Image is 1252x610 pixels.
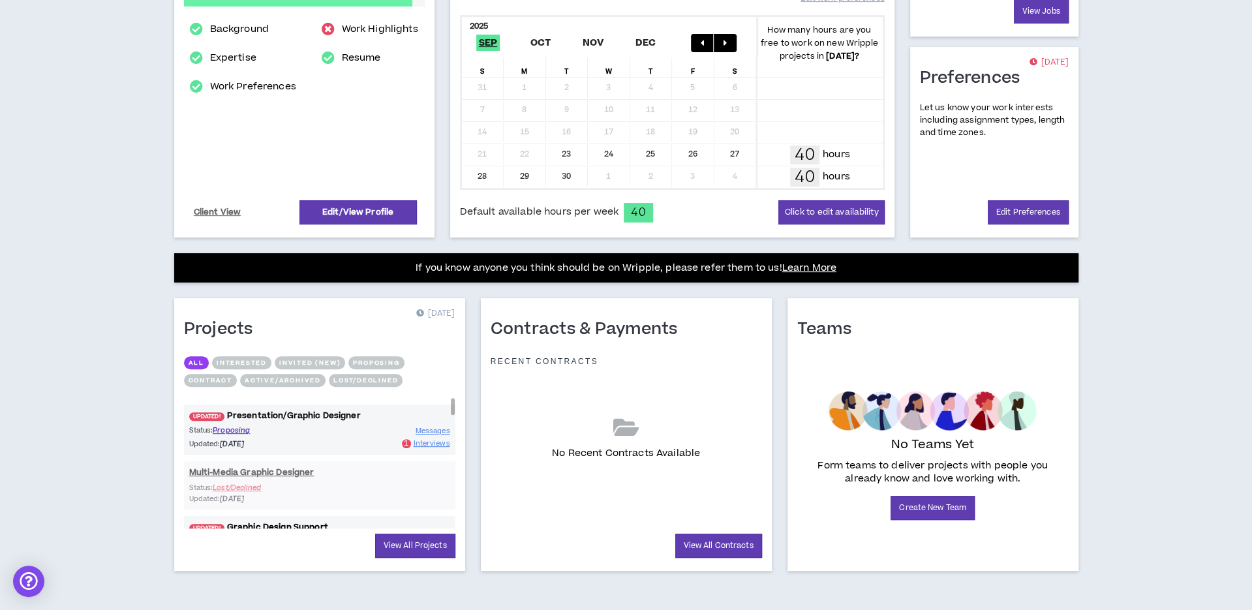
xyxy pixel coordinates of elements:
[504,57,546,77] div: M
[580,35,607,51] span: Nov
[184,374,237,387] button: Contract
[778,200,884,224] button: Click to edit availability
[13,566,44,597] div: Open Intercom Messenger
[988,200,1069,224] a: Edit Preferences
[891,436,975,454] p: No Teams Yet
[189,524,224,532] span: UPDATED!
[714,57,757,77] div: S
[491,319,688,340] h1: Contracts & Payments
[404,438,408,449] span: 1
[240,374,326,387] button: Active/Archived
[299,200,417,224] a: Edit/View Profile
[402,439,411,448] sup: 1
[184,319,263,340] h1: Projects
[1029,56,1068,69] p: [DATE]
[414,438,450,448] span: Interviews
[342,50,381,66] a: Resume
[416,426,450,436] span: Messages
[546,57,588,77] div: T
[920,102,1069,140] p: Let us know your work interests including assignment types, length and time zones.
[756,23,883,63] p: How many hours are you free to work on new Wripple projects in
[402,437,450,450] a: 1Interviews
[823,147,850,162] p: hours
[212,356,271,369] button: Interested
[192,201,243,224] a: Client View
[375,534,455,558] a: View All Projects
[476,35,500,51] span: Sep
[342,22,418,37] a: Work Highlights
[209,22,268,37] a: Background
[826,50,859,62] b: [DATE] ?
[633,35,659,51] span: Dec
[460,205,618,219] span: Default available hours per week
[797,319,861,340] h1: Teams
[891,496,975,520] a: Create New Team
[823,170,850,184] p: hours
[588,57,630,77] div: W
[462,57,504,77] div: S
[189,425,320,436] p: Status:
[416,260,836,276] p: If you know anyone you think should be on Wripple, please refer them to us!
[213,425,250,435] span: Proposing
[189,412,224,421] span: UPDATED!
[189,438,320,450] p: Updated:
[675,534,762,558] a: View All Contracts
[470,20,489,32] b: 2025
[348,356,404,369] button: Proposing
[920,68,1030,89] h1: Preferences
[184,521,455,534] a: UPDATED!Graphic Design Support
[220,439,244,449] i: [DATE]
[672,57,714,77] div: F
[416,307,455,320] p: [DATE]
[552,446,700,461] p: No Recent Contracts Available
[802,459,1063,485] p: Form teams to deliver projects with people you already know and love working with.
[275,356,345,369] button: Invited (new)
[184,410,455,422] a: UPDATED!Presentation/Graphic Designer
[630,57,673,77] div: T
[209,50,256,66] a: Expertise
[528,35,554,51] span: Oct
[209,79,296,95] a: Work Preferences
[184,356,209,369] button: All
[416,425,450,437] a: Messages
[782,261,836,275] a: Learn More
[829,391,1037,431] img: empty
[491,356,599,367] p: Recent Contracts
[329,374,403,387] button: Lost/Declined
